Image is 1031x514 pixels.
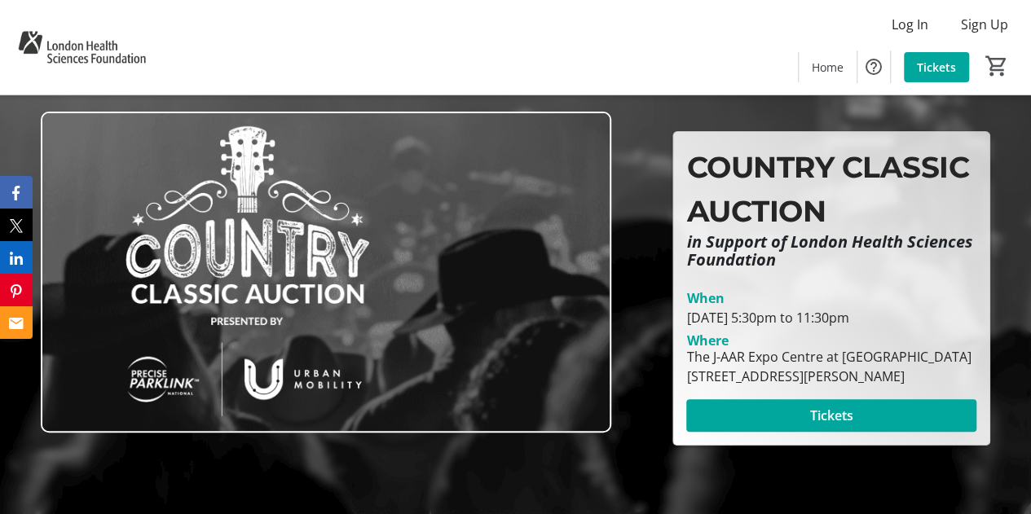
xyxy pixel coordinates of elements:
span: Sign Up [961,15,1008,34]
div: [STREET_ADDRESS][PERSON_NAME] [686,367,971,386]
span: Home [812,59,844,76]
img: London Health Sciences Foundation's Logo [10,7,154,88]
div: [DATE] 5:30pm to 11:30pm [686,308,976,327]
div: When [686,288,724,308]
span: Tickets [810,406,853,425]
a: Home [799,52,857,82]
p: COUNTRY CLASSIC AUCTION [686,145,976,233]
div: The J-AAR Expo Centre at [GEOGRAPHIC_DATA] [686,347,971,367]
a: Tickets [904,52,969,82]
button: Sign Up [948,11,1021,37]
div: Where [686,334,728,347]
span: Log In [892,15,928,34]
button: Cart [982,51,1011,81]
span: Tickets [917,59,956,76]
em: in Support of London Health Sciences Foundation [686,231,976,270]
button: Log In [879,11,941,37]
button: Tickets [686,399,976,432]
button: Help [857,51,890,83]
img: Campaign CTA Media Photo [41,112,611,433]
